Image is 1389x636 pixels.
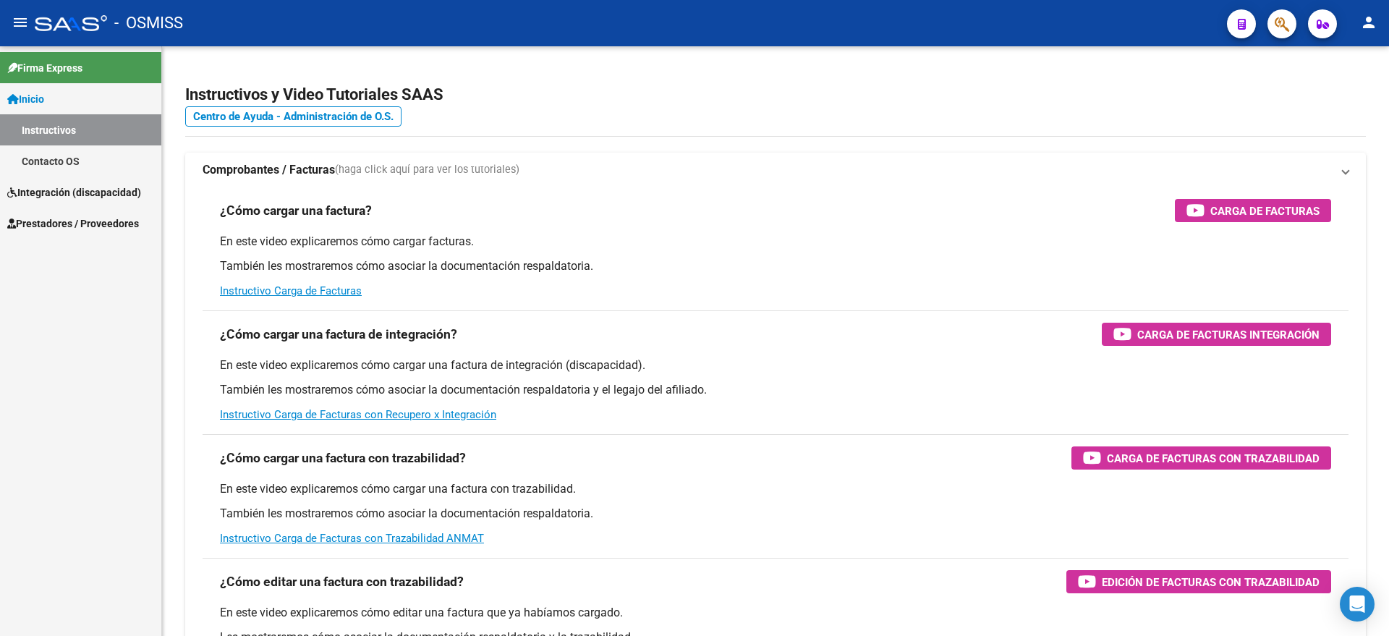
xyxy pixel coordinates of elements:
button: Carga de Facturas [1175,199,1331,222]
span: Edición de Facturas con Trazabilidad [1102,573,1320,591]
p: También les mostraremos cómo asociar la documentación respaldatoria. [220,258,1331,274]
strong: Comprobantes / Facturas [203,162,335,178]
h3: ¿Cómo cargar una factura con trazabilidad? [220,448,466,468]
a: Instructivo Carga de Facturas con Trazabilidad ANMAT [220,532,484,545]
span: Prestadores / Proveedores [7,216,139,232]
span: Firma Express [7,60,82,76]
h3: ¿Cómo cargar una factura? [220,200,372,221]
p: También les mostraremos cómo asociar la documentación respaldatoria. [220,506,1331,522]
p: En este video explicaremos cómo cargar facturas. [220,234,1331,250]
h3: ¿Cómo cargar una factura de integración? [220,324,457,344]
span: Carga de Facturas [1210,202,1320,220]
p: En este video explicaremos cómo editar una factura que ya habíamos cargado. [220,605,1331,621]
button: Edición de Facturas con Trazabilidad [1066,570,1331,593]
mat-expansion-panel-header: Comprobantes / Facturas(haga click aquí para ver los tutoriales) [185,153,1366,187]
mat-icon: person [1360,14,1377,31]
h3: ¿Cómo editar una factura con trazabilidad? [220,572,464,592]
button: Carga de Facturas Integración [1102,323,1331,346]
a: Instructivo Carga de Facturas [220,284,362,297]
span: - OSMISS [114,7,183,39]
p: También les mostraremos cómo asociar la documentación respaldatoria y el legajo del afiliado. [220,382,1331,398]
h2: Instructivos y Video Tutoriales SAAS [185,81,1366,109]
p: En este video explicaremos cómo cargar una factura con trazabilidad. [220,481,1331,497]
span: Carga de Facturas con Trazabilidad [1107,449,1320,467]
mat-icon: menu [12,14,29,31]
a: Instructivo Carga de Facturas con Recupero x Integración [220,408,496,421]
span: Inicio [7,91,44,107]
span: Carga de Facturas Integración [1137,326,1320,344]
button: Carga de Facturas con Trazabilidad [1071,446,1331,470]
p: En este video explicaremos cómo cargar una factura de integración (discapacidad). [220,357,1331,373]
span: Integración (discapacidad) [7,185,141,200]
a: Centro de Ayuda - Administración de O.S. [185,106,402,127]
span: (haga click aquí para ver los tutoriales) [335,162,519,178]
div: Open Intercom Messenger [1340,587,1375,622]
